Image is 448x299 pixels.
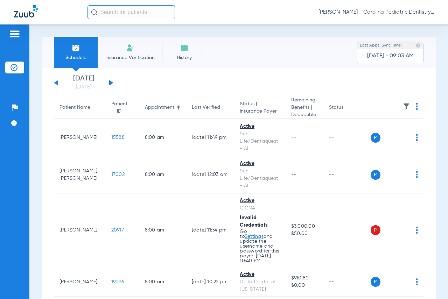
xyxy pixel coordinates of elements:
div: Active [240,271,280,278]
div: Last Verified [192,104,229,111]
div: Patient ID [111,100,134,115]
div: CIGNA [240,205,280,212]
th: Status [323,97,371,119]
div: Patient Name [59,104,100,111]
p: Go to and update the username and password for this payer. [DATE] 10:40 PM. [240,229,280,263]
div: Appointment [145,104,174,111]
td: [PERSON_NAME] [54,119,106,156]
span: Last Appt. Sync Time: [360,42,402,49]
td: [PERSON_NAME] [54,267,106,297]
span: P [371,277,380,287]
td: [PERSON_NAME] [54,193,106,267]
li: [DATE] [63,75,105,91]
div: Active [240,123,280,130]
td: 8:00 AM [139,193,186,267]
img: filter.svg [403,103,410,110]
span: P [371,225,380,235]
img: group-dot-blue.svg [416,278,418,285]
img: group-dot-blue.svg [416,171,418,178]
td: 8:00 AM [139,267,186,297]
td: -- [323,193,371,267]
th: Remaining Benefits | [286,97,323,119]
span: [PERSON_NAME] - Carolina Pediatric Dentistry [318,9,434,16]
div: Patient Name [59,104,90,111]
span: $910.80 [291,275,318,282]
td: -- [323,119,371,156]
div: Sun Life/Dentaquest - AI [240,168,280,190]
div: Active [240,160,280,168]
span: $50.00 [291,230,318,237]
span: Insurance Payer [240,108,280,115]
td: [DATE] 12:03 AM [186,156,234,193]
span: [DATE] - 09:03 AM [367,52,414,59]
span: 17002 [111,172,125,177]
span: Invalid Credentials [240,215,268,228]
span: P [371,133,380,143]
td: 8:00 AM [139,119,186,156]
td: 8:00 AM [139,156,186,193]
span: $3,000.00 [291,223,318,230]
span: 15588 [111,135,125,140]
div: Appointment [145,104,181,111]
div: Active [240,197,280,205]
td: [DATE] 11:49 PM [186,119,234,156]
span: $0.00 [291,282,318,289]
img: Schedule [72,44,80,52]
img: Zuub Logo [14,5,38,17]
span: -- [291,172,296,177]
img: last sync help info [416,43,421,48]
a: [DATE] [63,84,105,91]
span: 19096 [111,279,124,284]
a: Settings [245,234,264,239]
span: 20917 [111,228,124,233]
img: hamburger-icon [9,30,20,38]
img: Manual Insurance Verification [126,44,134,52]
input: Search for patients [87,5,175,19]
td: -- [323,267,371,297]
img: History [180,44,189,52]
img: Search Icon [91,9,97,15]
td: [DATE] 11:34 PM [186,193,234,267]
span: Deductible [291,111,318,119]
td: -- [323,156,371,193]
span: History [168,54,201,61]
img: group-dot-blue.svg [416,134,418,141]
span: -- [291,135,296,140]
td: [PERSON_NAME]-[PERSON_NAME] [54,156,106,193]
div: Patient ID [111,100,127,115]
span: P [371,170,380,180]
td: [DATE] 10:22 PM [186,267,234,297]
img: group-dot-blue.svg [416,103,418,110]
span: Insurance Verification [103,54,157,61]
th: Status | [234,97,285,119]
img: group-dot-blue.svg [416,227,418,234]
div: Delta Dental of [US_STATE] [240,278,280,293]
div: Sun Life/Dentaquest - AI [240,130,280,152]
span: Schedule [59,54,92,61]
div: Last Verified [192,104,220,111]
